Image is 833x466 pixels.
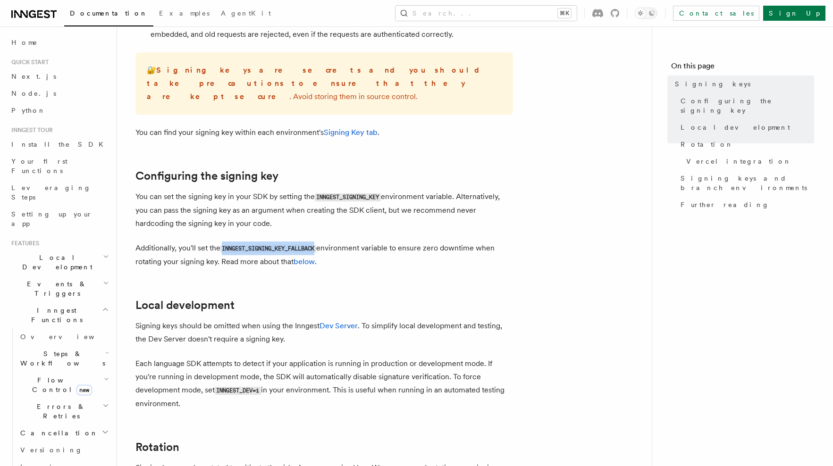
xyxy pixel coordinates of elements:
a: Further reading [677,196,814,213]
a: Node.js [8,85,111,102]
span: Errors & Retries [17,402,102,421]
a: Signing keys [671,75,814,92]
p: Additionally, you'll set the environment variable to ensure zero downtime when rotating your sign... [135,241,513,268]
span: new [76,385,92,395]
span: Home [11,38,38,47]
span: Python [11,107,46,114]
span: Steps & Workflows [17,349,105,368]
a: Local development [135,299,235,312]
span: Further reading [681,200,769,209]
a: Local development [677,119,814,136]
p: You can set the signing key in your SDK by setting the environment variable. Alternatively, you c... [135,190,513,230]
a: Contact sales [673,6,759,21]
button: Inngest Functions [8,302,111,328]
span: Events & Triggers [8,279,103,298]
a: Install the SDK [8,136,111,153]
a: Your first Functions [8,153,111,179]
span: Configuring the signing key [681,96,814,115]
a: Rotation [135,441,179,454]
button: Local Development [8,249,111,275]
button: Steps & Workflows [17,345,111,372]
kbd: ⌘K [558,8,571,18]
a: Documentation [64,3,153,26]
p: Signing keys should be omitted when using the Inngest . To simplify local development and testing... [135,319,513,346]
span: Flow Control [17,375,104,394]
a: Versioning [17,441,111,458]
code: INNGEST_DEV=1 [215,387,261,395]
span: Local Development [8,253,103,272]
span: Inngest Functions [8,306,102,325]
p: Each language SDK attempts to detect if your application is running in production or development ... [135,357,513,410]
a: Setting up your app [8,206,111,232]
code: INNGEST_SIGNING_KEY_FALLBACK [220,245,316,253]
span: Inngest tour [8,126,53,134]
a: below [294,257,315,266]
button: Toggle dark mode [635,8,657,19]
span: Setting up your app [11,210,93,227]
a: Configuring the signing key [135,169,278,183]
a: Examples [153,3,215,25]
p: 🔐 . Avoid storing them in source control. [147,64,502,103]
a: Rotation [677,136,814,153]
span: Cancellation [17,428,98,438]
button: Cancellation [17,424,111,441]
p: You can find your signing key within each environment's . [135,126,513,139]
a: Signing keys and branch environments [677,170,814,196]
span: Rotation [681,140,733,149]
a: Vercel integration [682,153,814,170]
a: Leveraging Steps [8,179,111,206]
strong: Signing keys are secrets and you should take precautions to ensure that they are kept secure [147,66,487,101]
a: Dev Server [320,321,358,330]
a: Next.js [8,68,111,85]
span: Leveraging Steps [11,184,91,201]
a: Python [8,102,111,119]
button: Errors & Retries [17,398,111,424]
a: Overview [17,328,111,345]
span: Local development [681,123,790,132]
button: Search...⌘K [395,6,577,21]
span: Versioning [20,446,83,454]
a: Home [8,34,111,51]
a: Signing Key tab [324,128,378,137]
a: AgentKit [215,3,277,25]
span: AgentKit [221,9,271,17]
span: Features [8,240,39,247]
span: Documentation [70,9,148,17]
button: Flow Controlnew [17,372,111,398]
code: INNGEST_SIGNING_KEY [315,193,381,201]
span: Examples [159,9,210,17]
a: Sign Up [763,6,825,21]
span: Quick start [8,58,49,66]
span: Overview [20,333,118,341]
a: Configuring the signing key [677,92,814,119]
button: Events & Triggers [8,275,111,302]
span: Vercel integration [686,157,791,166]
span: Signing keys [675,79,750,89]
span: Your first Functions [11,158,67,175]
span: Signing keys and branch environments [681,174,814,192]
li: - Requests are signed with a timestamp embedded, and old requests are rejected, even if the reque... [148,15,513,41]
span: Next.js [11,73,56,80]
span: Node.js [11,90,56,97]
span: Install the SDK [11,141,109,148]
h4: On this page [671,60,814,75]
